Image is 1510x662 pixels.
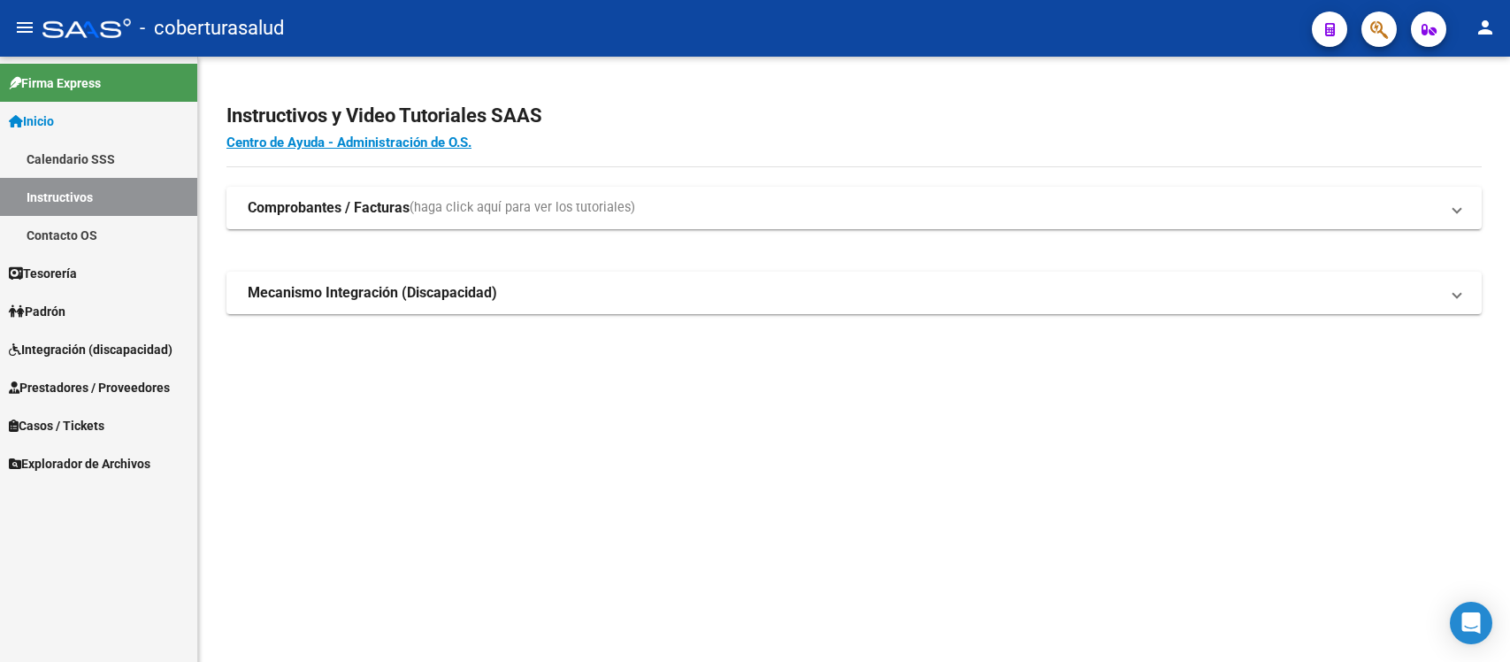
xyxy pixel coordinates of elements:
[9,264,77,283] span: Tesorería
[14,17,35,38] mat-icon: menu
[9,416,104,435] span: Casos / Tickets
[248,283,497,303] strong: Mecanismo Integración (Discapacidad)
[9,112,54,131] span: Inicio
[1475,17,1496,38] mat-icon: person
[9,302,65,321] span: Padrón
[9,73,101,93] span: Firma Express
[226,135,471,150] a: Centro de Ayuda - Administración de O.S.
[226,187,1482,229] mat-expansion-panel-header: Comprobantes / Facturas(haga click aquí para ver los tutoriales)
[9,340,172,359] span: Integración (discapacidad)
[140,9,284,48] span: - coberturasalud
[9,454,150,473] span: Explorador de Archivos
[1450,602,1492,644] div: Open Intercom Messenger
[226,272,1482,314] mat-expansion-panel-header: Mecanismo Integración (Discapacidad)
[410,198,635,218] span: (haga click aquí para ver los tutoriales)
[9,378,170,397] span: Prestadores / Proveedores
[248,198,410,218] strong: Comprobantes / Facturas
[226,99,1482,133] h2: Instructivos y Video Tutoriales SAAS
